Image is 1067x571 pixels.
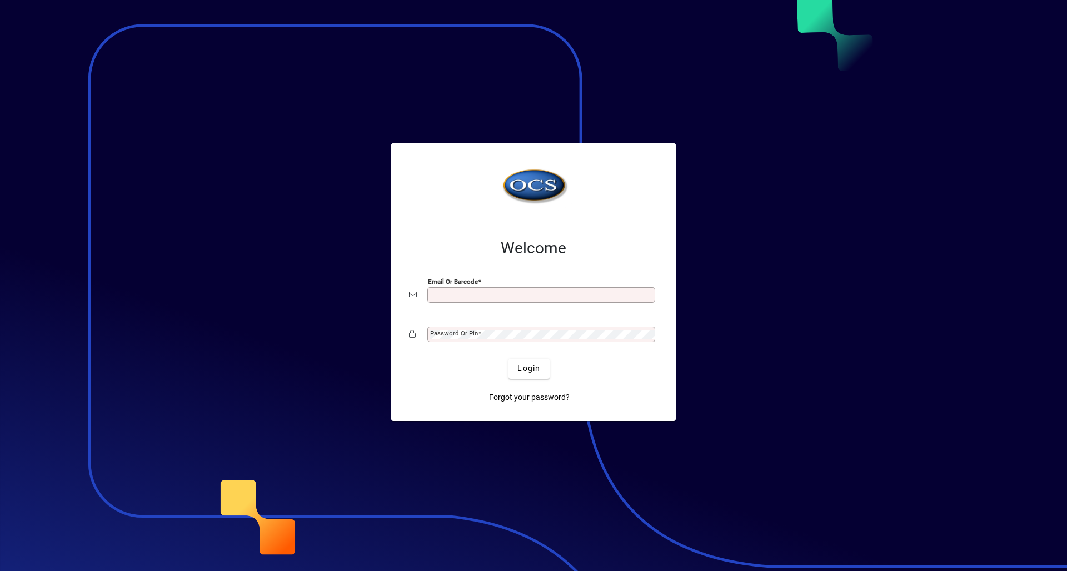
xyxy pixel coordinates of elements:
[485,388,574,408] a: Forgot your password?
[430,329,478,337] mat-label: Password or Pin
[409,239,658,258] h2: Welcome
[508,359,549,379] button: Login
[428,277,478,285] mat-label: Email or Barcode
[517,363,540,374] span: Login
[489,392,570,403] span: Forgot your password?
